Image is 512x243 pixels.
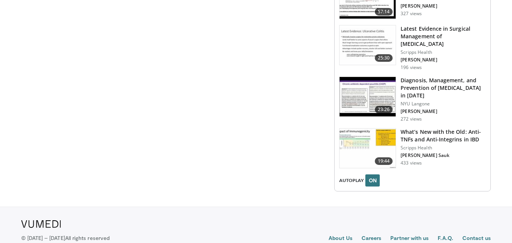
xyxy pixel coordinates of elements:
p: [PERSON_NAME] [401,108,486,114]
img: 759caa8f-51be-49e1-b99b-4c218df472f1.150x105_q85_crop-smart_upscale.jpg [340,25,396,65]
span: 23:26 [375,106,393,113]
h3: What’s New with the Old: Anti-TNFs and Anti-Integrins in IBD [401,128,486,143]
span: AUTOPLAY [339,177,364,184]
span: 57:14 [375,8,393,16]
p: [PERSON_NAME] Sauk [401,152,486,158]
span: 25:30 [375,54,393,62]
p: [PERSON_NAME] [401,57,486,63]
p: [PERSON_NAME] [401,3,486,9]
h3: Latest Evidence in Surgical Management of [MEDICAL_DATA] [401,25,486,48]
a: 19:44 What’s New with the Old: Anti-TNFs and Anti-Integrins in IBD Scripps Health [PERSON_NAME] S... [339,128,486,168]
p: 272 views [401,116,422,122]
p: 196 views [401,64,422,71]
a: 25:30 Latest Evidence in Surgical Management of [MEDICAL_DATA] Scripps Health [PERSON_NAME] 196 v... [339,25,486,71]
img: VuMedi Logo [21,220,61,228]
p: 327 views [401,11,422,17]
h3: Diagnosis, Management, and Prevention of [MEDICAL_DATA] in [DATE] [401,77,486,99]
button: ON [365,174,380,187]
img: 1a171440-c039-4334-9498-c37888e1e1ce.150x105_q85_crop-smart_upscale.jpg [340,77,396,116]
p: Scripps Health [401,49,486,55]
span: All rights reserved [65,235,110,241]
p: Scripps Health [401,145,486,151]
a: 23:26 Diagnosis, Management, and Prevention of [MEDICAL_DATA] in [DATE] NYU Langone [PERSON_NAME]... [339,77,486,122]
img: 0fa43126-2344-4d5d-96cf-f36b15333b23.150x105_q85_crop-smart_upscale.jpg [340,129,396,168]
p: © [DATE] – [DATE] [21,234,110,242]
span: 19:44 [375,157,393,165]
p: NYU Langone [401,101,486,107]
p: 433 views [401,160,422,166]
